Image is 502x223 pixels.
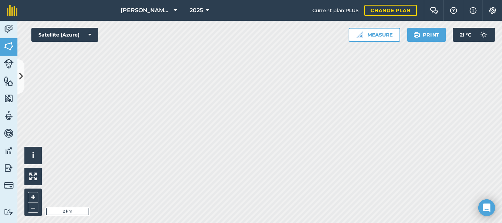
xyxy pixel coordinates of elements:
button: – [28,202,38,213]
img: svg+xml;base64,PHN2ZyB4bWxucz0iaHR0cDovL3d3dy53My5vcmcvMjAwMC9zdmciIHdpZHRoPSIxNyIgaGVpZ2h0PSIxNy... [470,6,477,15]
button: Satellite (Azure) [31,28,98,42]
img: A cog icon [488,7,497,14]
div: Open Intercom Messenger [478,199,495,216]
span: 2025 [190,6,203,15]
img: svg+xml;base64,PHN2ZyB4bWxucz0iaHR0cDovL3d3dy53My5vcmcvMjAwMC9zdmciIHdpZHRoPSIxOSIgaGVpZ2h0PSIyNC... [413,31,420,39]
span: 21 ° C [460,28,471,42]
img: svg+xml;base64,PD94bWwgdmVyc2lvbj0iMS4wIiBlbmNvZGluZz0idXRmLTgiPz4KPCEtLSBHZW5lcmF0b3I6IEFkb2JlIE... [4,24,14,34]
button: Print [407,28,446,42]
span: Current plan : PLUS [312,7,359,14]
img: fieldmargin Logo [7,5,17,16]
img: svg+xml;base64,PHN2ZyB4bWxucz0iaHR0cDovL3d3dy53My5vcmcvMjAwMC9zdmciIHdpZHRoPSI1NiIgaGVpZ2h0PSI2MC... [4,76,14,86]
span: [PERSON_NAME] Farms [121,6,171,15]
button: 21 °C [453,28,495,42]
a: Change plan [364,5,417,16]
img: A question mark icon [449,7,458,14]
img: svg+xml;base64,PD94bWwgdmVyc2lvbj0iMS4wIiBlbmNvZGluZz0idXRmLTgiPz4KPCEtLSBHZW5lcmF0b3I6IEFkb2JlIE... [4,181,14,190]
img: Four arrows, one pointing top left, one top right, one bottom right and the last bottom left [29,173,37,180]
button: Measure [349,28,400,42]
img: svg+xml;base64,PHN2ZyB4bWxucz0iaHR0cDovL3d3dy53My5vcmcvMjAwMC9zdmciIHdpZHRoPSI1NiIgaGVpZ2h0PSI2MC... [4,93,14,104]
img: Ruler icon [356,31,363,38]
img: svg+xml;base64,PD94bWwgdmVyc2lvbj0iMS4wIiBlbmNvZGluZz0idXRmLTgiPz4KPCEtLSBHZW5lcmF0b3I6IEFkb2JlIE... [4,59,14,69]
img: svg+xml;base64,PD94bWwgdmVyc2lvbj0iMS4wIiBlbmNvZGluZz0idXRmLTgiPz4KPCEtLSBHZW5lcmF0b3I6IEFkb2JlIE... [4,209,14,215]
img: svg+xml;base64,PD94bWwgdmVyc2lvbj0iMS4wIiBlbmNvZGluZz0idXRmLTgiPz4KPCEtLSBHZW5lcmF0b3I6IEFkb2JlIE... [4,145,14,156]
img: svg+xml;base64,PD94bWwgdmVyc2lvbj0iMS4wIiBlbmNvZGluZz0idXRmLTgiPz4KPCEtLSBHZW5lcmF0b3I6IEFkb2JlIE... [477,28,491,42]
img: svg+xml;base64,PD94bWwgdmVyc2lvbj0iMS4wIiBlbmNvZGluZz0idXRmLTgiPz4KPCEtLSBHZW5lcmF0b3I6IEFkb2JlIE... [4,111,14,121]
img: svg+xml;base64,PHN2ZyB4bWxucz0iaHR0cDovL3d3dy53My5vcmcvMjAwMC9zdmciIHdpZHRoPSI1NiIgaGVpZ2h0PSI2MC... [4,41,14,51]
img: Two speech bubbles overlapping with the left bubble in the forefront [430,7,438,14]
img: svg+xml;base64,PD94bWwgdmVyc2lvbj0iMS4wIiBlbmNvZGluZz0idXRmLTgiPz4KPCEtLSBHZW5lcmF0b3I6IEFkb2JlIE... [4,163,14,173]
button: i [24,147,42,164]
button: + [28,192,38,202]
img: svg+xml;base64,PD94bWwgdmVyc2lvbj0iMS4wIiBlbmNvZGluZz0idXRmLTgiPz4KPCEtLSBHZW5lcmF0b3I6IEFkb2JlIE... [4,128,14,138]
span: i [32,151,34,160]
